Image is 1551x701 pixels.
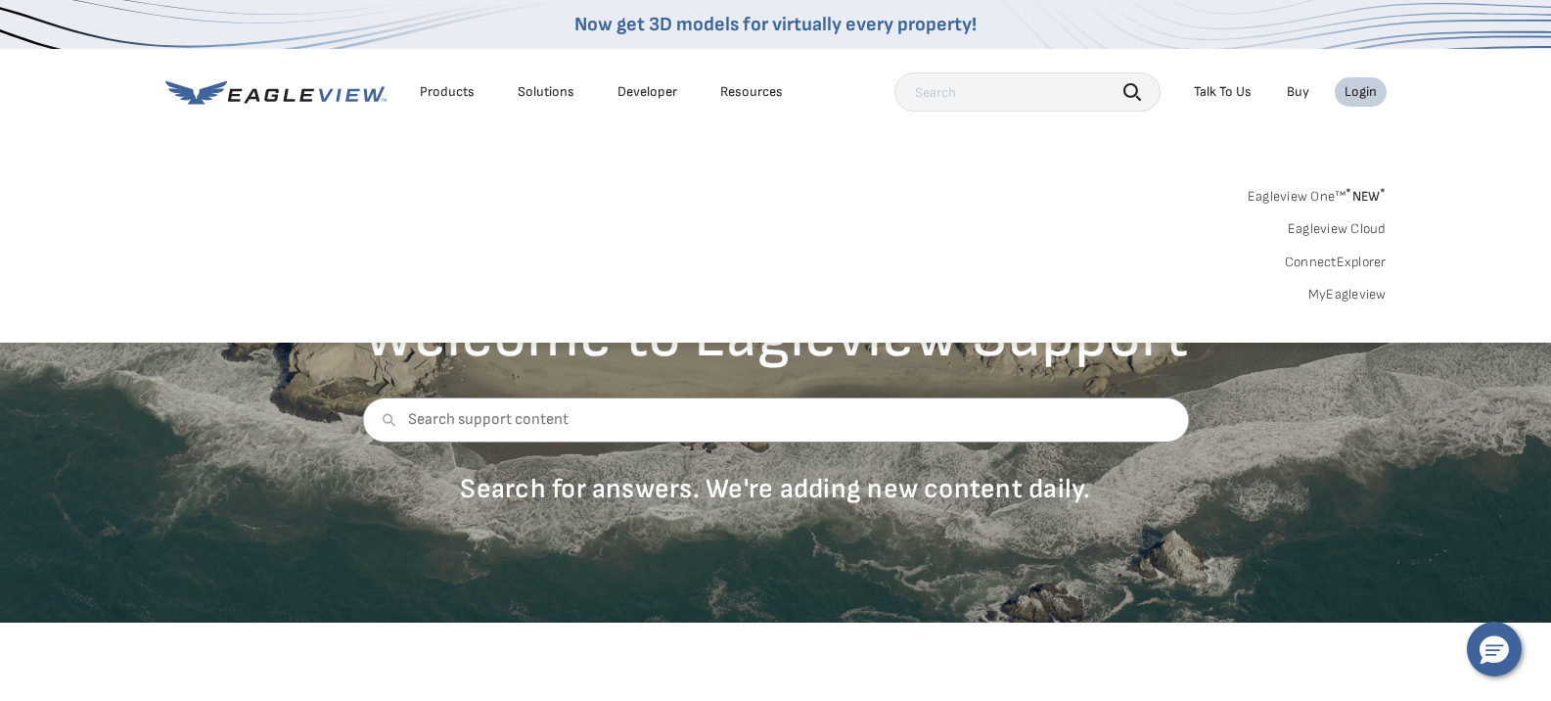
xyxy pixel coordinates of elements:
[362,305,1189,368] h2: Welcome to Eagleview Support
[1345,83,1377,101] div: Login
[574,13,977,36] a: Now get 3D models for virtually every property!
[362,397,1189,443] input: Search support content
[1346,188,1386,205] span: NEW
[1288,220,1387,238] a: Eagleview Cloud
[362,472,1189,506] p: Search for answers. We're adding new content daily.
[1308,286,1387,304] a: MyEagleview
[720,83,783,101] div: Resources
[1194,83,1252,101] div: Talk To Us
[1467,622,1522,677] button: Hello, have a question? Let’s chat.
[1285,254,1387,271] a: ConnectExplorer
[894,72,1161,112] input: Search
[1248,182,1387,205] a: Eagleview One™*NEW*
[617,83,677,101] a: Developer
[420,83,475,101] div: Products
[1287,83,1309,101] a: Buy
[518,83,574,101] div: Solutions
